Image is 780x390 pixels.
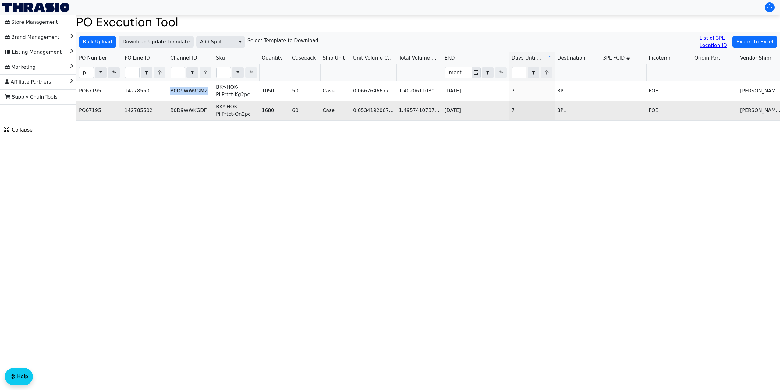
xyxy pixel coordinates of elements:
[125,54,150,62] span: PO Line ID
[512,54,543,62] span: Days Until ERD
[214,64,259,81] th: Filter
[555,81,601,101] td: 3PL
[292,54,316,62] span: Casepack
[76,64,122,81] th: Filter
[320,101,351,120] td: Case
[95,67,106,78] button: select
[259,81,290,101] td: 1050
[186,67,198,78] span: Choose Operator
[168,101,214,120] td: B0D9WWKGDF
[445,54,455,62] span: ERD
[445,67,472,78] input: Filter
[262,54,283,62] span: Quantity
[122,101,168,120] td: 142785502
[5,92,58,102] span: Supply Chain Tools
[396,81,442,101] td: 1.402061103093
[555,101,601,120] td: 3PL
[509,81,555,101] td: 7
[4,126,33,134] span: Collapse
[509,101,555,120] td: 7
[214,101,259,120] td: BKY-HOK-PilPrtct-Qn2pc
[141,67,152,78] span: Choose Operator
[5,368,33,385] button: Help floatingactionbutton
[482,67,493,78] button: select
[108,67,120,78] button: Clear
[217,67,231,78] input: Filter
[649,54,670,62] span: Incoterm
[700,34,730,49] a: List of 3PL Location ID
[442,81,509,101] td: [DATE]
[442,64,509,81] th: Filter
[694,54,720,62] span: Origin Port
[232,67,244,78] span: Choose Operator
[125,67,139,78] input: Filter
[646,81,692,101] td: FOB
[2,3,69,12] img: Thrasio Logo
[247,38,318,43] h6: Select Template to Download
[5,62,36,72] span: Marketing
[290,81,320,101] td: 50
[353,54,394,62] span: Unit Volume CBM
[442,101,509,120] td: [DATE]
[351,81,396,101] td: 0.06676466776072
[396,101,442,120] td: 1.495741073792
[232,67,243,78] button: select
[736,38,773,45] span: Export to Excel
[512,67,526,78] input: Filter
[603,54,630,62] span: 3PL FCID #
[482,67,494,78] span: Choose Operator
[290,101,320,120] td: 60
[323,54,345,62] span: Ship Unit
[528,67,539,78] span: Choose Operator
[76,15,780,29] h1: PO Execution Tool
[141,67,152,78] button: select
[76,101,122,120] td: PO67195
[122,38,190,45] span: Download Update Template
[351,101,396,120] td: 0.05341920670976
[168,64,214,81] th: Filter
[5,47,62,57] span: Listing Management
[168,81,214,101] td: B0D9WW9GMZ
[79,67,94,78] input: Filter
[509,64,555,81] th: Filter
[236,36,245,47] button: select
[95,67,107,78] span: Choose Operator
[5,17,58,27] span: Store Management
[214,81,259,101] td: BKY-HOK-PilPrtct-Kg2pc
[79,54,107,62] span: PO Number
[399,54,440,62] span: Total Volume CBM
[76,81,122,101] td: PO67195
[646,101,692,120] td: FOB
[170,54,197,62] span: Channel ID
[122,81,168,101] td: 142785501
[528,67,539,78] button: select
[79,36,116,48] button: Bulk Upload
[259,101,290,120] td: 1680
[200,38,232,45] span: Add Split
[83,38,112,45] span: Bulk Upload
[5,77,51,87] span: Affiliate Partners
[557,54,585,62] span: Destination
[320,81,351,101] td: Case
[5,32,59,42] span: Brand Management
[17,373,28,380] span: Help
[472,67,480,78] button: Toggle calendar
[171,67,185,78] input: Filter
[216,54,225,62] span: Sku
[122,64,168,81] th: Filter
[119,36,194,48] button: Download Update Template
[187,67,198,78] button: select
[732,36,777,48] button: Export to Excel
